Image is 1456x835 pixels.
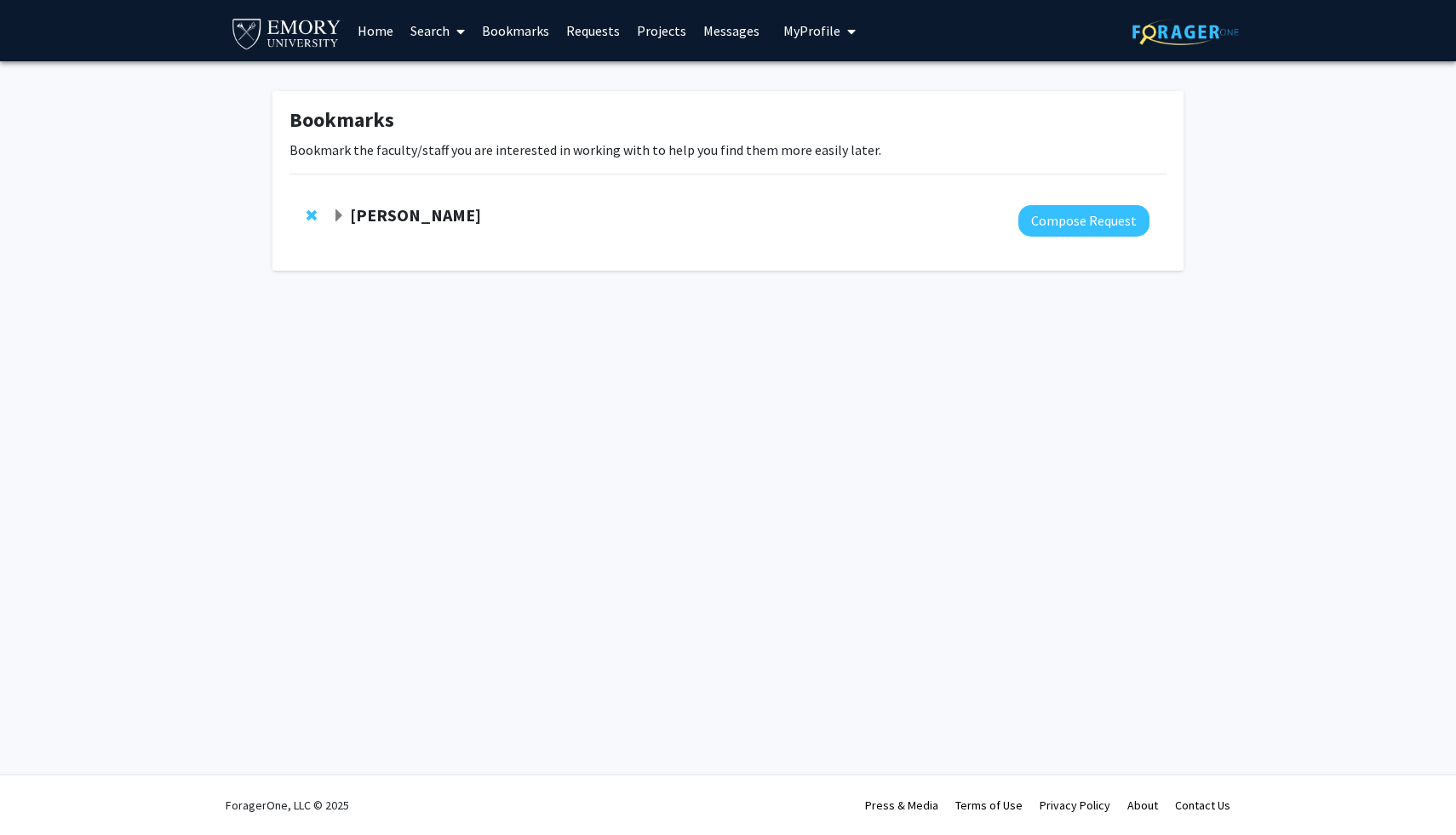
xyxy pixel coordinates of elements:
[1018,205,1149,237] button: Compose Request to Daniela Buccella
[289,140,1167,160] p: Bookmark the faculty/staff you are interested in working with to help you find them more easily l...
[230,14,343,52] img: Emory University Logo
[1175,798,1230,813] a: Contact Us
[955,798,1023,813] a: Terms of Use
[1127,798,1158,813] a: About
[1132,19,1239,45] img: ForagerOne Logo
[402,1,473,60] a: Search
[349,1,402,60] a: Home
[558,1,628,60] a: Requests
[695,1,768,60] a: Messages
[13,758,72,822] iframe: Chat
[226,775,349,835] div: ForagerOne, LLC © 2025
[1040,798,1110,813] a: Privacy Policy
[332,209,346,223] span: Expand Daniela Buccella Bookmark
[473,1,558,60] a: Bookmarks
[783,22,840,39] span: My Profile
[865,798,938,813] a: Press & Media
[350,204,481,226] strong: [PERSON_NAME]
[289,108,1167,133] h1: Bookmarks
[307,209,317,222] span: Remove Daniela Buccella from bookmarks
[628,1,695,60] a: Projects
